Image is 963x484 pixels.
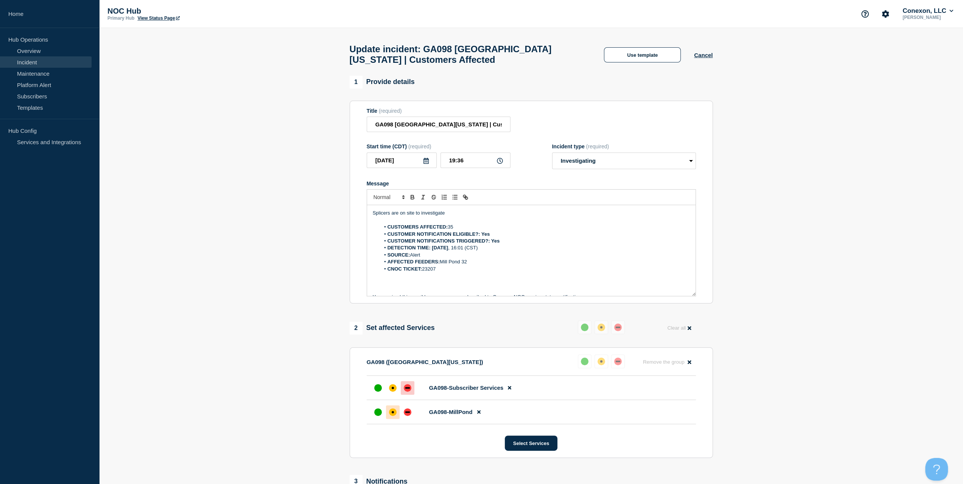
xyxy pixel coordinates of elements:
div: affected [389,384,397,392]
button: Use template [604,47,681,62]
div: Provide details [350,76,415,89]
span: (required) [379,108,402,114]
button: down [611,355,625,368]
button: up [578,355,591,368]
button: affected [594,321,608,334]
button: Account settings [877,6,893,22]
div: affected [597,324,605,331]
li: Mill Pond 32 [380,258,690,265]
li: 35 [380,224,690,230]
div: Set affected Services [350,322,435,335]
strong: CUSTOMERS AFFECTED: [387,224,448,230]
strong: CNOC TICKET: [387,266,422,272]
button: affected [594,355,608,368]
div: Incident type [552,143,696,149]
strong: DETECTION TIME: [DATE] [387,245,448,251]
li: , 16:01 (CST) [380,244,690,251]
p: NOC Hub [107,7,259,16]
button: Conexon, LLC [901,7,955,15]
div: up [581,324,588,331]
div: down [614,324,622,331]
div: down [404,408,411,416]
a: View Status Page [137,16,179,21]
span: (required) [408,143,431,149]
button: Remove the group [638,355,696,369]
p: Splicers are on site to investigate [373,210,690,216]
div: affected [389,408,397,416]
button: Toggle ordered list [439,193,450,202]
div: Start time (CDT) [367,143,510,149]
input: YYYY-MM-DD [367,153,437,168]
button: Support [857,6,873,22]
input: Title [367,117,510,132]
div: Message [367,181,696,187]
button: Select Services [505,436,557,451]
strong: SOURCE: [387,252,410,258]
div: affected [597,358,605,365]
div: down [614,358,622,365]
select: Incident type [552,153,696,169]
strong: AFFECTED FEEDERS: [387,259,440,265]
p: Primary Hub [107,16,134,21]
button: up [578,321,591,334]
p: [PERSON_NAME] [901,15,955,20]
button: Toggle bulleted list [450,193,460,202]
p: You received this email because you are subscribed to Conexon NOC service status notifications. [373,294,690,300]
span: GA098-Subscriber Services [429,384,504,391]
li: 23207 [380,266,690,272]
strong: CUSTOMER NOTIFICATIONS TRIGGERED?: Yes [387,238,500,244]
span: Remove the group [643,359,685,365]
span: 1 [350,76,362,89]
button: Cancel [694,52,713,58]
button: down [611,321,625,334]
span: Font size [370,193,407,202]
iframe: Help Scout Beacon - Open [925,458,948,481]
input: HH:MM [440,153,510,168]
div: up [374,408,382,416]
button: Toggle link [460,193,471,202]
strong: CUSTOMER NOTIFICATION ELIGIBLE?: Yes [387,231,490,237]
div: Message [367,205,695,296]
span: 2 [350,322,362,335]
h1: Update incident: GA098 [GEOGRAPHIC_DATA][US_STATE] | Customers Affected [350,44,591,65]
div: Title [367,108,510,114]
button: Toggle italic text [418,193,428,202]
span: (required) [586,143,609,149]
button: Toggle strikethrough text [428,193,439,202]
span: GA098-MillPond [429,409,473,415]
div: up [581,358,588,365]
li: Alert [380,252,690,258]
p: GA098 ([GEOGRAPHIC_DATA][US_STATE]) [367,359,483,365]
button: Toggle bold text [407,193,418,202]
div: down [404,384,411,392]
button: Clear all [663,321,695,335]
div: up [374,384,382,392]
